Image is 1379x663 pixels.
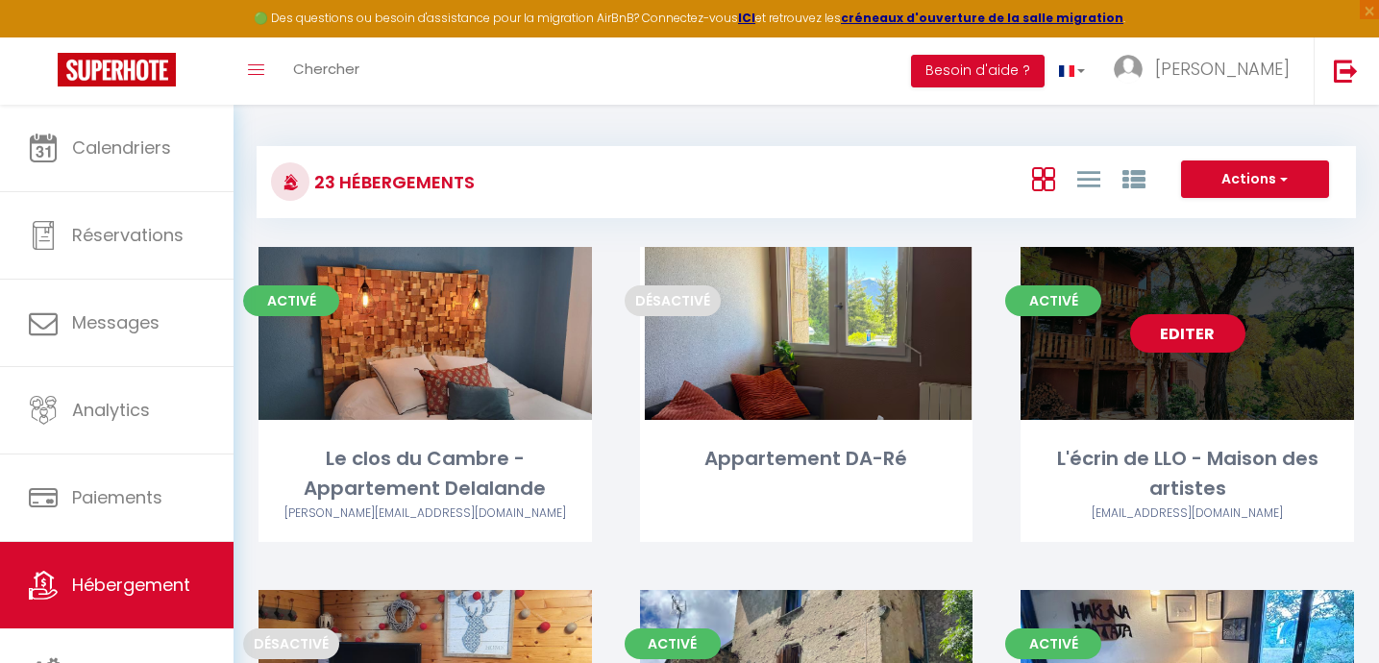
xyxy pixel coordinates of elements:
[1032,162,1055,194] a: Vue en Box
[15,8,73,65] button: Ouvrir le widget de chat LiveChat
[72,485,162,509] span: Paiements
[625,628,721,659] span: Activé
[1021,444,1354,504] div: L'écrin de LLO - Maison des artistes
[1334,59,1358,83] img: logout
[1077,162,1100,194] a: Vue en Liste
[1099,37,1314,105] a: ... [PERSON_NAME]
[1005,628,1101,659] span: Activé
[1114,55,1143,84] img: ...
[841,10,1123,26] a: créneaux d'ouverture de la salle migration
[1021,504,1354,523] div: Airbnb
[911,55,1045,87] button: Besoin d'aide ?
[58,53,176,86] img: Super Booking
[72,310,160,334] span: Messages
[72,135,171,160] span: Calendriers
[243,628,339,659] span: Désactivé
[640,444,973,474] div: Appartement DA-Ré
[1005,285,1101,316] span: Activé
[309,160,475,204] h3: 23 Hébergements
[1122,162,1145,194] a: Vue par Groupe
[625,285,721,316] span: Désactivé
[1181,160,1329,199] button: Actions
[259,444,592,504] div: Le clos du Cambre - Appartement Delalande
[1155,57,1290,81] span: [PERSON_NAME]
[1130,314,1245,353] a: Editer
[279,37,374,105] a: Chercher
[259,504,592,523] div: Airbnb
[738,10,755,26] a: ICI
[243,285,339,316] span: Activé
[72,573,190,597] span: Hébergement
[72,223,184,247] span: Réservations
[72,398,150,422] span: Analytics
[293,59,359,79] span: Chercher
